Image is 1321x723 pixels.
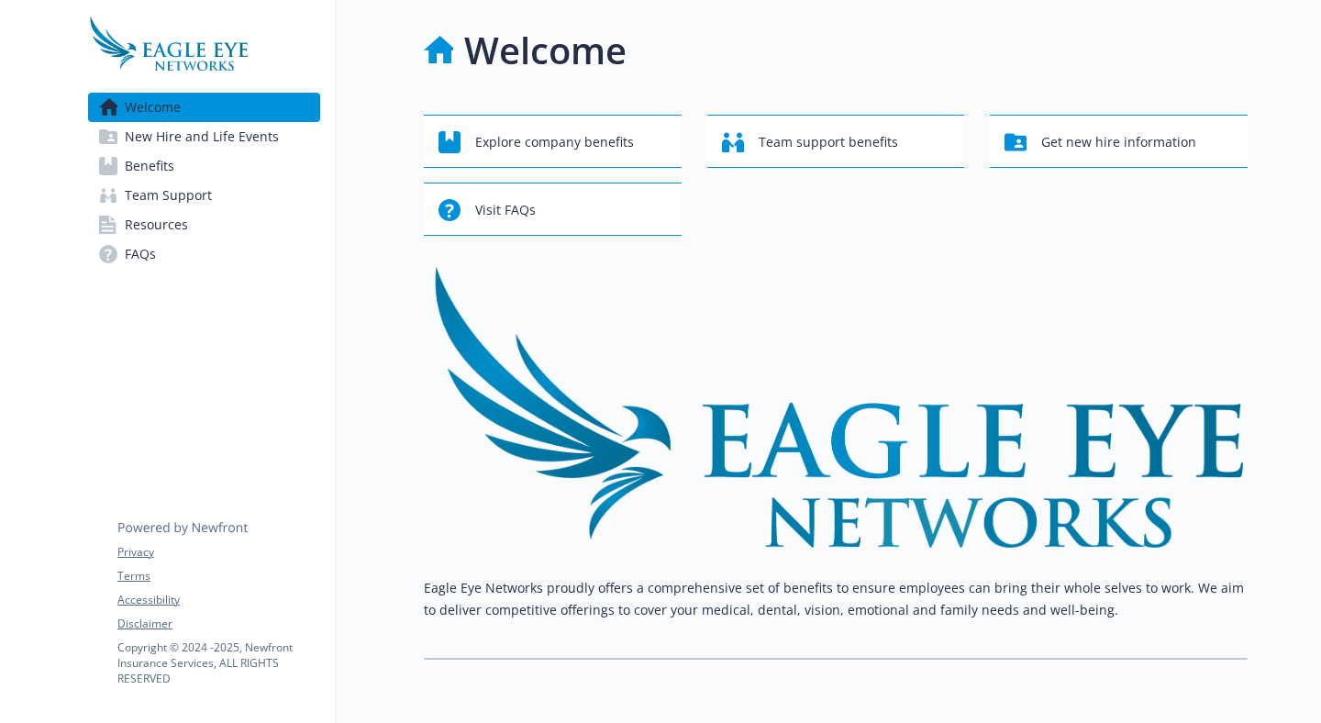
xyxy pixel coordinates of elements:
span: Resources [125,210,188,239]
a: Team Support [88,181,320,210]
span: New Hire and Life Events [125,122,279,151]
a: Privacy [117,544,319,561]
span: Visit FAQs [475,193,536,228]
img: overview page banner [424,265,1248,548]
p: Copyright © 2024 - 2025 , Newfront Insurance Services, ALL RIGHTS RESERVED [117,640,319,686]
span: Get new hire information [1041,125,1196,160]
span: Team Support [125,181,212,210]
a: Accessibility [117,592,319,608]
a: FAQs [88,239,320,269]
span: Team support benefits [759,125,898,160]
button: Explore company benefits [424,115,682,168]
a: New Hire and Life Events [88,122,320,151]
span: Explore company benefits [475,125,634,160]
a: Resources [88,210,320,239]
p: Eagle Eye Networks proudly offers a comprehensive set of benefits to ensure employees can bring t... [424,577,1248,621]
button: Get new hire information [990,115,1248,168]
span: Benefits [125,151,174,181]
a: Terms [117,568,319,584]
span: Welcome [125,93,181,122]
button: Team support benefits [707,115,965,168]
a: Benefits [88,151,320,181]
span: FAQs [125,239,156,269]
h1: Welcome [464,23,627,78]
a: Welcome [88,93,320,122]
a: Disclaimer [117,616,319,632]
button: Visit FAQs [424,183,682,236]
